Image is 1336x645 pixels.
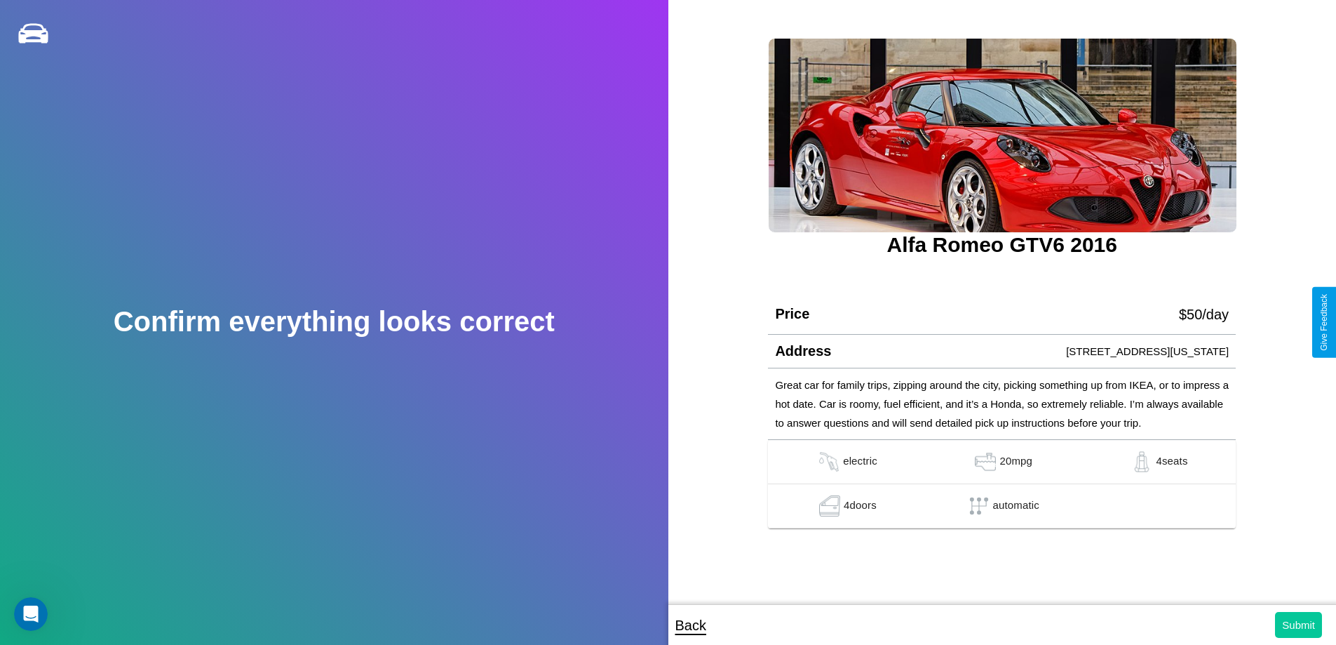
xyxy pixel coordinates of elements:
[971,451,999,472] img: gas
[1128,451,1156,472] img: gas
[768,440,1236,528] table: simple table
[1156,451,1187,472] p: 4 seats
[993,496,1039,517] p: automatic
[816,496,844,517] img: gas
[675,613,706,638] p: Back
[775,375,1229,432] p: Great car for family trips, zipping around the city, picking something up from IKEA, or to impres...
[844,496,877,517] p: 4 doors
[775,306,809,322] h4: Price
[14,597,48,631] iframe: Intercom live chat
[768,233,1236,257] h3: Alfa Romeo GTV6 2016
[1066,342,1229,361] p: [STREET_ADDRESS][US_STATE]
[1319,294,1329,351] div: Give Feedback
[114,306,555,338] h2: Confirm everything looks correct
[775,343,831,359] h4: Address
[999,451,1032,472] p: 20 mpg
[1275,612,1322,638] button: Submit
[1179,302,1229,327] p: $ 50 /day
[843,451,877,472] p: electric
[815,451,843,472] img: gas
